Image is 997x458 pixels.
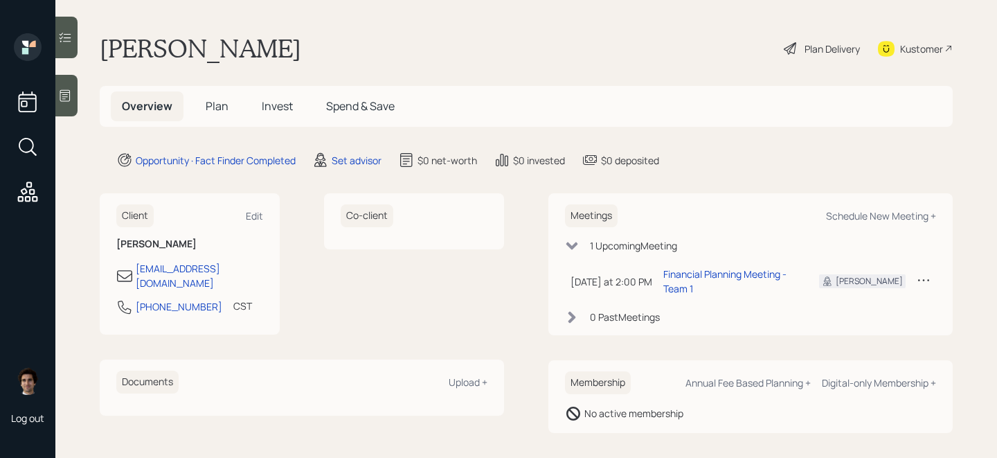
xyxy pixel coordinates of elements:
[805,42,860,56] div: Plan Delivery
[116,204,154,227] h6: Client
[136,153,296,168] div: Opportunity · Fact Finder Completed
[900,42,943,56] div: Kustomer
[565,371,631,394] h6: Membership
[246,209,263,222] div: Edit
[601,153,659,168] div: $0 deposited
[449,376,487,389] div: Upload +
[326,98,395,114] span: Spend & Save
[136,261,263,290] div: [EMAIL_ADDRESS][DOMAIN_NAME]
[590,238,677,253] div: 1 Upcoming Meeting
[826,209,936,222] div: Schedule New Meeting +
[136,299,222,314] div: [PHONE_NUMBER]
[341,204,393,227] h6: Co-client
[100,33,301,64] h1: [PERSON_NAME]
[122,98,172,114] span: Overview
[262,98,293,114] span: Invest
[417,153,477,168] div: $0 net-worth
[571,274,652,289] div: [DATE] at 2:00 PM
[513,153,565,168] div: $0 invested
[565,204,618,227] h6: Meetings
[116,238,263,250] h6: [PERSON_NAME]
[206,98,228,114] span: Plan
[836,275,903,288] div: [PERSON_NAME]
[584,406,683,421] div: No active membership
[233,299,252,313] div: CST
[590,310,660,324] div: 0 Past Meeting s
[116,371,179,394] h6: Documents
[822,376,936,389] div: Digital-only Membership +
[685,376,811,389] div: Annual Fee Based Planning +
[14,367,42,395] img: harrison-schaefer-headshot-2.png
[332,153,381,168] div: Set advisor
[11,412,44,425] div: Log out
[663,267,797,296] div: Financial Planning Meeting - Team 1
